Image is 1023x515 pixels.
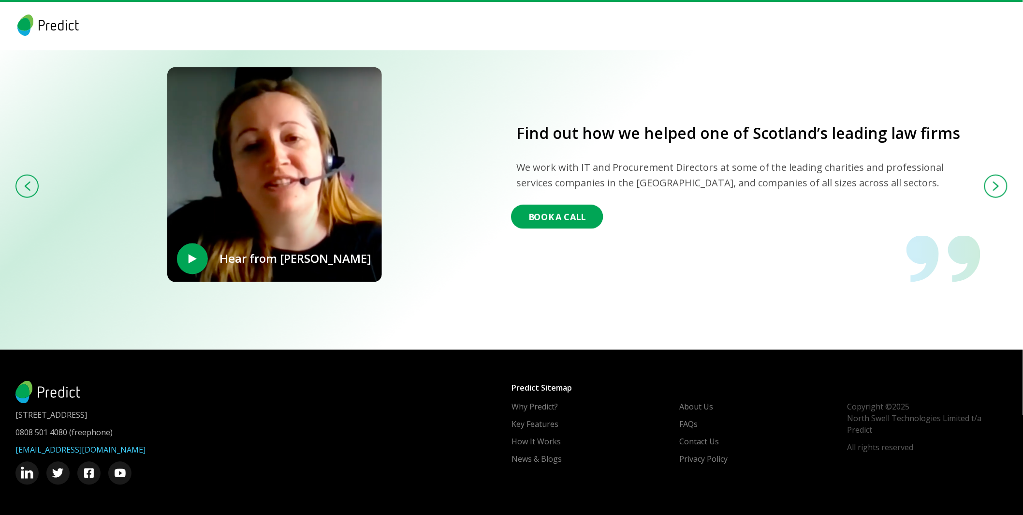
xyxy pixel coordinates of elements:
[679,454,728,465] a: Privacy Policy
[848,442,1008,454] span: All rights reserved
[516,160,980,191] p: We work with IT and Procurement Directors at some of the leading charities and professional servi...
[848,401,1008,465] div: Copyright © 2025 North Swell Technologies Limited t/a Predict
[177,243,208,274] button: ‣
[15,427,113,439] a: 0808 501 4080 (freephone)
[21,467,33,479] img: social-media
[84,469,94,478] img: social-media
[679,401,713,413] a: About Us
[511,454,562,465] a: News & Blogs
[15,444,146,456] a: [EMAIL_ADDRESS][DOMAIN_NAME]
[993,182,999,191] img: button
[115,469,126,478] img: social-media
[679,419,698,430] a: FAQs
[219,252,371,266] p: Hear from [PERSON_NAME]
[511,381,1008,395] p: Predict Sitemap
[52,469,64,478] img: social-media
[185,240,200,278] span: ‣
[15,381,80,403] img: logo
[511,401,558,413] a: Why Predict?
[679,436,719,448] a: Contact Us
[511,419,558,430] a: Key Features
[516,122,980,144] p: Find out how we helped one of Scotland’s leading law firms
[511,436,561,448] a: How It Works
[24,182,30,191] img: button
[15,15,81,36] img: logo
[511,205,603,229] button: Book A Call
[15,409,511,421] p: [STREET_ADDRESS]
